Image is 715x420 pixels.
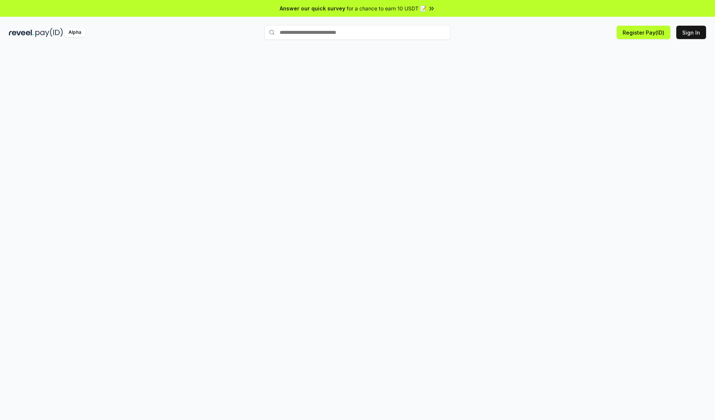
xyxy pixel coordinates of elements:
img: reveel_dark [9,28,34,37]
button: Sign In [676,26,706,39]
button: Register Pay(ID) [617,26,670,39]
span: Answer our quick survey [280,4,345,12]
span: for a chance to earn 10 USDT 📝 [347,4,426,12]
div: Alpha [64,28,85,37]
img: pay_id [35,28,63,37]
